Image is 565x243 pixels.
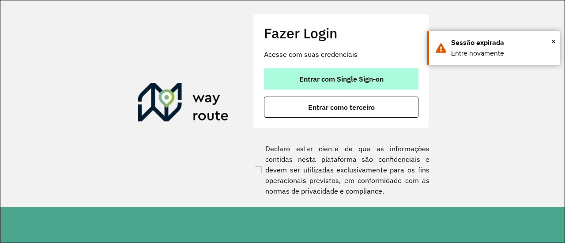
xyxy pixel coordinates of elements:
[451,48,553,59] div: Entre novamente
[551,35,556,48] button: Close
[264,68,418,90] button: button
[253,143,429,196] label: Declaro estar ciente de que as informações contidas nesta plataforma são confidenciais e devem se...
[264,49,418,60] p: Acesse com suas credenciais
[264,97,418,118] button: button
[299,75,384,82] span: Entrar com Single Sign-on
[551,35,556,48] span: ×
[451,37,553,48] div: Sessão expirada
[308,104,375,111] span: Entrar como terceiro
[264,25,418,41] h2: Fazer Login
[138,83,229,125] img: Roteirizador AmbevTech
